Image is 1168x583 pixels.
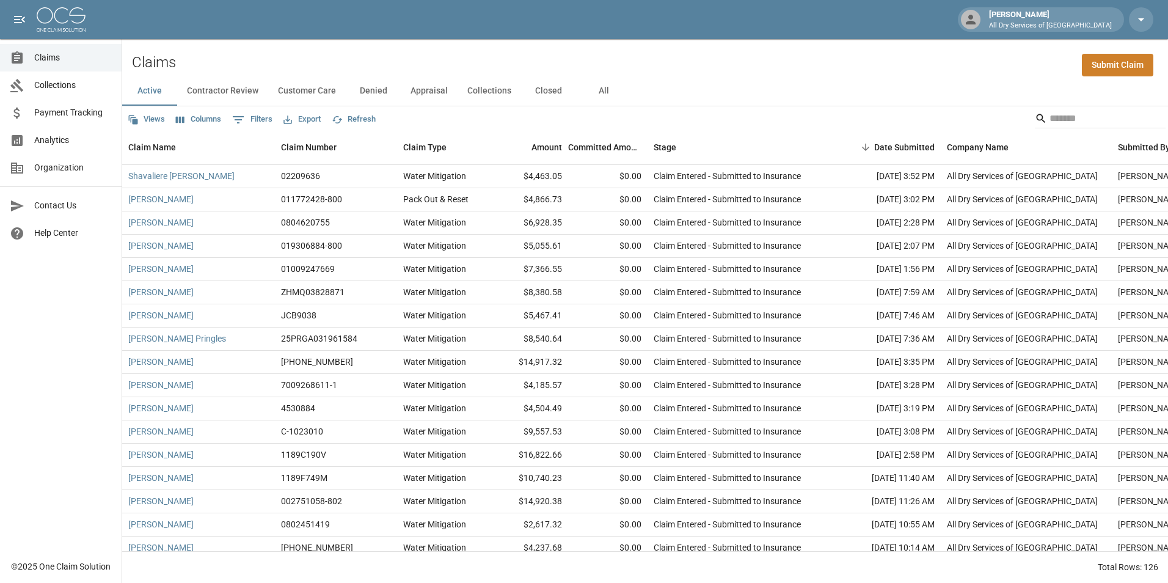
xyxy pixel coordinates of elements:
div: $0.00 [568,235,648,258]
div: Company Name [941,130,1112,164]
span: Help Center [34,227,112,240]
div: $0.00 [568,281,648,304]
div: All Dry Services of Atlanta [947,379,1098,391]
div: $0.00 [568,328,648,351]
div: Claim Type [403,130,447,164]
div: Pack Out & Reset [403,193,469,205]
div: $8,380.58 [489,281,568,304]
div: Water Mitigation [403,518,466,530]
div: Date Submitted [831,130,941,164]
div: Total Rows: 126 [1098,561,1158,573]
div: $5,467.41 [489,304,568,328]
div: Water Mitigation [403,309,466,321]
div: $0.00 [568,351,648,374]
div: $0.00 [568,513,648,537]
div: Claim Entered - Submitted to Insurance [654,449,801,461]
div: JCB9038 [281,309,316,321]
div: $0.00 [568,490,648,513]
div: All Dry Services of Atlanta [947,286,1098,298]
button: Views [125,110,168,129]
div: [DATE] 2:07 PM [831,235,941,258]
div: Water Mitigation [403,286,466,298]
div: Water Mitigation [403,332,466,345]
button: Collections [458,76,521,106]
div: [DATE] 11:26 AM [831,490,941,513]
div: $0.00 [568,397,648,420]
button: Active [122,76,177,106]
div: All Dry Services of Atlanta [947,402,1098,414]
div: C-1023010 [281,425,323,438]
div: All Dry Services of Atlanta [947,356,1098,368]
button: Select columns [173,110,224,129]
button: Show filters [229,110,276,130]
div: All Dry Services of Atlanta [947,425,1098,438]
div: All Dry Services of Atlanta [947,193,1098,205]
div: [DATE] 3:35 PM [831,351,941,374]
div: $7,366.55 [489,258,568,281]
div: 01-009-082254 [281,356,353,368]
div: Water Mitigation [403,495,466,507]
div: Claim Entered - Submitted to Insurance [654,332,801,345]
div: Claim Entered - Submitted to Insurance [654,193,801,205]
div: All Dry Services of Atlanta [947,263,1098,275]
div: $0.00 [568,211,648,235]
div: 1189C190V [281,449,326,461]
div: 1189F749M [281,472,327,484]
span: Collections [34,79,112,92]
div: Claim Entered - Submitted to Insurance [654,541,801,554]
img: ocs-logo-white-transparent.png [37,7,86,32]
div: Water Mitigation [403,216,466,229]
span: Analytics [34,134,112,147]
button: Appraisal [401,76,458,106]
div: Water Mitigation [403,170,466,182]
div: 0802451419 [281,518,330,530]
div: ZHMQ03828871 [281,286,345,298]
div: $9,557.53 [489,420,568,444]
div: $4,463.05 [489,165,568,188]
div: Water Mitigation [403,449,466,461]
button: Contractor Review [177,76,268,106]
span: Claims [34,51,112,64]
div: Claim Entered - Submitted to Insurance [654,425,801,438]
div: Claim Entered - Submitted to Insurance [654,379,801,391]
div: Stage [648,130,831,164]
div: Claim Entered - Submitted to Insurance [654,309,801,321]
div: All Dry Services of Atlanta [947,309,1098,321]
div: $14,917.32 [489,351,568,374]
div: All Dry Services of Atlanta [947,518,1098,530]
div: Claim Entered - Submitted to Insurance [654,495,801,507]
div: $0.00 [568,304,648,328]
div: 306-0501496-2025 [281,541,353,554]
div: [DATE] 10:14 AM [831,537,941,560]
div: 0804620755 [281,216,330,229]
div: 25PRGA031961584 [281,332,357,345]
div: [DATE] 7:59 AM [831,281,941,304]
a: [PERSON_NAME] [128,379,194,391]
div: 011772428-800 [281,193,342,205]
div: $0.00 [568,258,648,281]
div: © 2025 One Claim Solution [11,560,111,573]
a: [PERSON_NAME] [128,425,194,438]
a: Submit Claim [1082,54,1153,76]
div: 019306884-800 [281,240,342,252]
div: 7009268611-1 [281,379,337,391]
div: Claim Name [128,130,176,164]
a: [PERSON_NAME] [128,541,194,554]
div: $0.00 [568,537,648,560]
div: Committed Amount [568,130,648,164]
div: Claim Entered - Submitted to Insurance [654,263,801,275]
div: $2,617.32 [489,513,568,537]
div: Water Mitigation [403,263,466,275]
a: [PERSON_NAME] [128,518,194,530]
a: Shavaliere [PERSON_NAME] [128,170,235,182]
div: $4,866.73 [489,188,568,211]
div: Claim Type [397,130,489,164]
div: $0.00 [568,420,648,444]
div: 01009247669 [281,263,335,275]
div: [DATE] 10:55 AM [831,513,941,537]
div: $0.00 [568,444,648,467]
span: Payment Tracking [34,106,112,119]
div: $4,237.68 [489,537,568,560]
div: Water Mitigation [403,240,466,252]
div: $6,928.35 [489,211,568,235]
